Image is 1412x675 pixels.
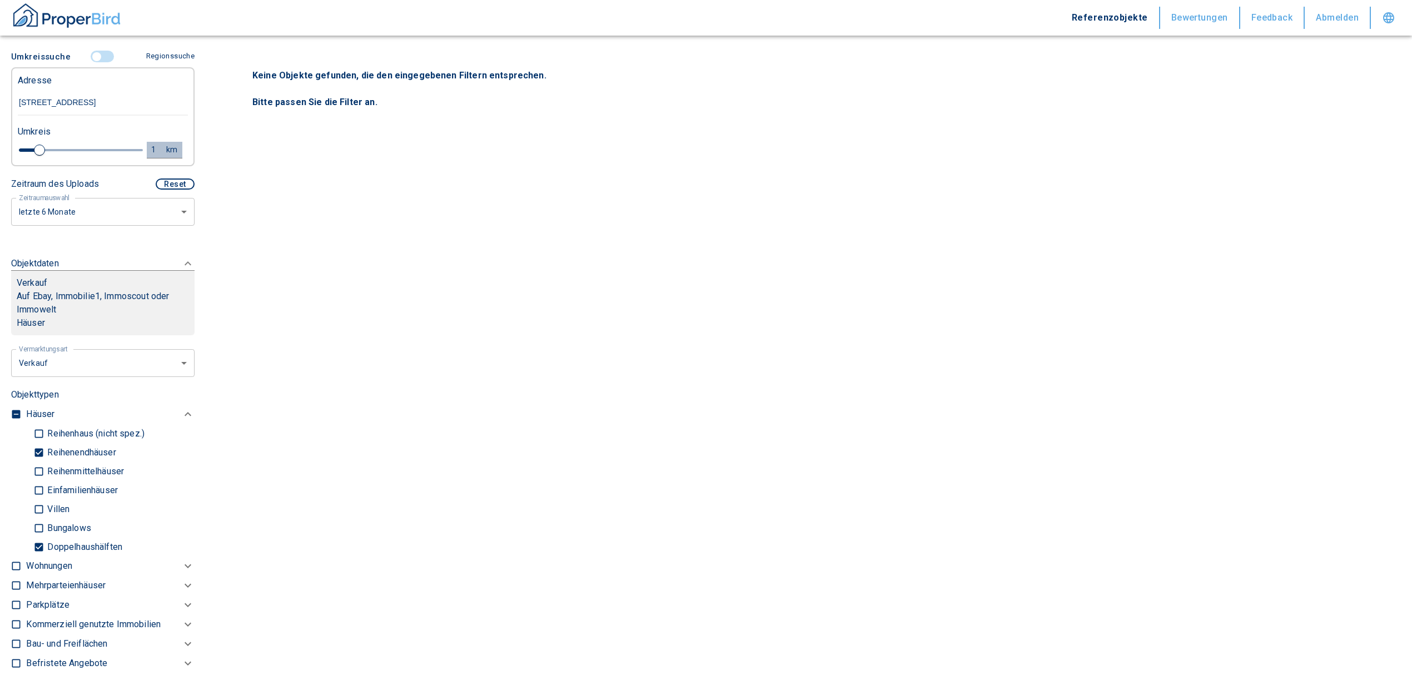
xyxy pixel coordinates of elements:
p: Reihenhaus (nicht spez.) [44,429,145,438]
p: Villen [44,505,69,514]
p: Objektdaten [11,257,59,270]
img: ProperBird Logo and Home Button [11,2,122,29]
button: Reset [156,178,195,190]
div: Bau- und Freiflächen [26,634,195,654]
p: Wohnungen [26,559,72,573]
p: Umkreis [18,125,51,138]
div: Häuser [26,405,195,424]
p: Bau- und Freiflächen [26,637,107,651]
div: ObjektdatenVerkaufAuf Ebay, Immobilie1, Immoscout oder ImmoweltHäuser [11,246,195,346]
div: letzte 6 Monate [11,348,195,378]
p: Mehrparteienhäuser [26,579,106,592]
p: Befristete Angebote [26,657,107,670]
p: Kommerziell genutzte Immobilien [26,618,161,631]
p: Objekttypen [11,388,195,401]
div: 1 [150,143,170,157]
p: Zeitraum des Uploads [11,177,99,191]
button: ProperBird Logo and Home Button [11,2,122,34]
button: Bewertungen [1160,7,1240,29]
p: Keine Objekte gefunden, die den eingegebenen Filtern entsprechen. Bitte passen Sie die Filter an. [252,69,1365,109]
button: 1km [147,142,182,158]
p: Parkplätze [26,598,69,612]
p: Reihenmittelhäuser [44,467,124,476]
p: Verkauf [17,276,47,290]
p: Doppelhaushälften [44,543,122,552]
input: Adresse ändern [18,90,188,116]
button: Regionssuche [142,47,195,66]
div: km [170,143,180,157]
div: Parkplätze [26,595,195,615]
p: Adresse [18,74,52,87]
div: Wohnungen [26,557,195,576]
button: Referenzobjekte [1061,7,1160,29]
p: Einfamilienhäuser [44,486,118,495]
p: Reihenendhäuser [44,448,116,457]
button: Umkreissuche [11,46,75,67]
div: Kommerziell genutzte Immobilien [26,615,195,634]
div: letzte 6 Monate [11,197,195,226]
p: Häuser [17,316,189,330]
p: Auf Ebay, Immobilie1, Immoscout oder Immowelt [17,290,189,316]
div: Befristete Angebote [26,654,195,673]
div: Mehrparteienhäuser [26,576,195,595]
button: Feedback [1240,7,1305,29]
p: Bungalows [44,524,91,533]
p: Häuser [26,408,54,421]
button: Abmelden [1305,7,1371,29]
